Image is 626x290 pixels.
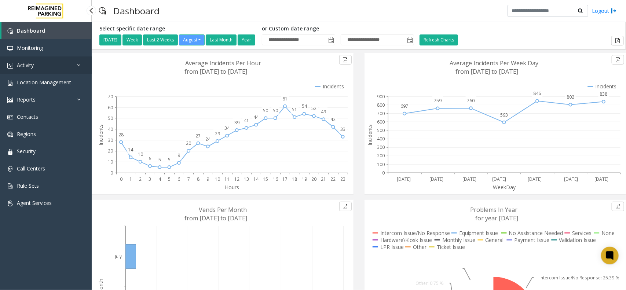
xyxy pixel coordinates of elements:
[206,176,209,182] text: 9
[158,157,161,163] text: 5
[594,176,608,182] text: [DATE]
[564,176,578,182] text: [DATE]
[108,104,113,111] text: 60
[7,28,13,34] img: 'icon'
[224,176,230,182] text: 11
[244,176,249,182] text: 13
[377,119,385,125] text: 600
[128,147,133,153] text: 14
[292,106,297,113] text: 51
[7,80,13,86] img: 'icon'
[205,136,211,142] text: 24
[377,93,385,100] text: 900
[377,136,385,142] text: 400
[462,176,476,182] text: [DATE]
[327,35,335,45] span: Toggle popup
[177,152,180,158] text: 9
[195,133,201,139] text: 27
[99,26,256,32] h5: Select specific date range
[7,183,13,189] img: 'icon'
[17,148,36,155] span: Security
[168,176,171,182] text: 5
[185,67,248,76] text: from [DATE] to [DATE]
[7,166,13,172] img: 'icon'
[397,176,411,182] text: [DATE]
[17,62,34,69] span: Activity
[143,34,178,45] button: Last 2 Weeks
[7,97,13,103] img: 'icon'
[467,98,475,104] text: 760
[149,155,151,162] text: 6
[149,176,151,182] text: 3
[7,45,13,51] img: 'icon'
[225,184,239,191] text: Hours
[17,131,36,137] span: Regions
[108,126,113,132] text: 40
[99,2,106,20] img: pageIcon
[331,116,336,122] text: 42
[420,34,458,45] button: Refresh Charts
[234,120,239,126] text: 39
[500,112,508,118] text: 593
[238,34,255,45] button: Year
[400,103,408,109] text: 697
[282,176,288,182] text: 17
[17,182,39,189] span: Rule Sets
[17,79,71,86] span: Location Management
[206,34,237,45] button: Last Month
[215,176,220,182] text: 10
[186,59,261,67] text: Average Incidents Per Hour
[475,214,518,222] text: for year [DATE]
[377,144,385,151] text: 300
[292,176,297,182] text: 18
[253,176,259,182] text: 14
[17,96,36,103] span: Reports
[7,63,13,69] img: 'icon'
[415,280,444,286] text: Other: 0.75 %
[17,27,45,34] span: Dashboard
[273,107,278,114] text: 50
[110,2,163,20] h3: Dashboard
[273,176,278,182] text: 16
[199,206,247,214] text: Vends Per Month
[244,117,249,124] text: 41
[224,125,230,131] text: 34
[492,176,506,182] text: [DATE]
[262,26,414,32] h5: or Custom date range
[110,170,113,176] text: 0
[263,107,268,114] text: 50
[377,127,385,133] text: 500
[99,34,121,45] button: [DATE]
[429,176,443,182] text: [DATE]
[382,170,385,176] text: 0
[377,110,385,117] text: 700
[321,109,326,115] text: 49
[470,206,517,214] text: Problems In Year
[120,176,122,182] text: 0
[600,91,608,97] text: 838
[187,176,190,182] text: 7
[17,199,52,206] span: Agent Services
[197,176,199,182] text: 8
[17,165,45,172] span: Call Centers
[567,94,574,100] text: 802
[7,132,13,137] img: 'icon'
[282,96,288,102] text: 61
[118,132,124,138] text: 28
[1,22,92,39] a: Dashboard
[340,126,345,132] text: 33
[158,176,161,182] text: 4
[302,176,307,182] text: 19
[311,105,316,111] text: 52
[234,176,239,182] text: 12
[302,103,307,110] text: 54
[493,184,516,191] text: WeekDay
[528,176,542,182] text: [DATE]
[17,44,43,51] span: Monitoring
[108,93,113,100] text: 70
[450,59,539,67] text: Average Incidents Per Week Day
[377,102,385,108] text: 800
[612,55,624,65] button: Export to pdf
[611,7,617,15] img: logout
[331,176,336,182] text: 22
